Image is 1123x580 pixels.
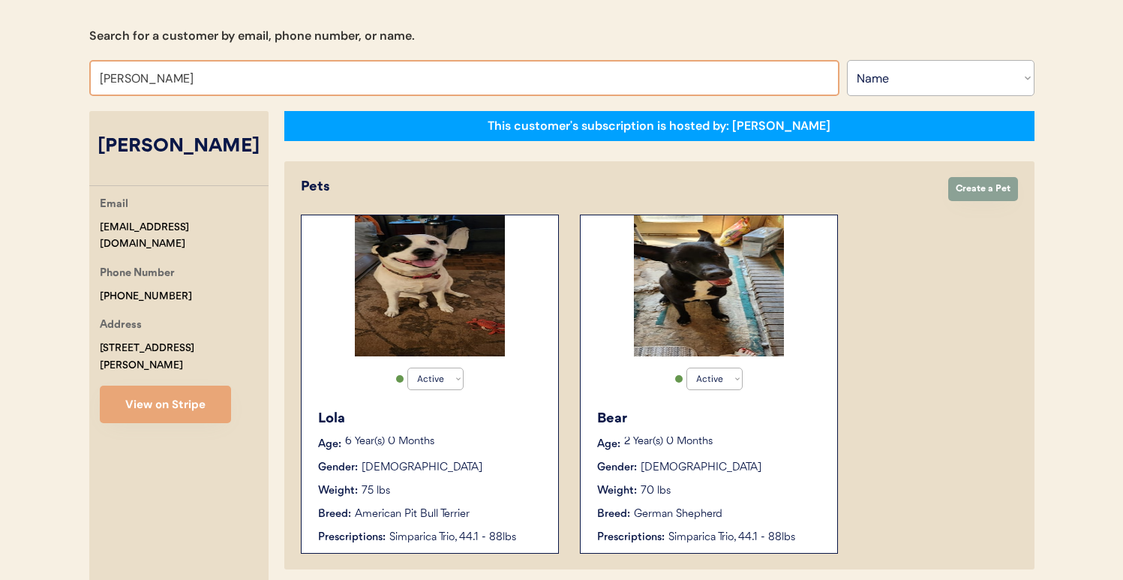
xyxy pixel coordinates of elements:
[355,215,505,356] img: 1000005385.jpg
[318,437,341,452] div: Age:
[597,409,822,429] div: Bear
[100,317,142,335] div: Address
[624,437,822,447] p: 2 Year(s) 0 Months
[318,530,386,545] div: Prescriptions:
[634,506,722,522] div: German Shepherd
[100,196,128,215] div: Email
[634,215,784,356] img: 1000005393.jpg
[362,483,390,499] div: 75 lbs
[345,437,543,447] p: 6 Year(s) 0 Months
[641,483,671,499] div: 70 lbs
[355,506,470,522] div: American Pit Bull Terrier
[100,265,175,284] div: Phone Number
[100,386,231,423] button: View on Stripe
[641,460,761,476] div: [DEMOGRAPHIC_DATA]
[100,219,269,254] div: [EMAIL_ADDRESS][DOMAIN_NAME]
[668,530,822,545] div: Simparica Trio, 44.1 - 88lbs
[89,60,839,96] input: Search by name
[100,340,269,374] div: [STREET_ADDRESS][PERSON_NAME]
[389,530,543,545] div: Simparica Trio, 44.1 - 88lbs
[597,460,637,476] div: Gender:
[488,118,830,134] div: This customer's subscription is hosted by: [PERSON_NAME]
[301,177,933,197] div: Pets
[597,483,637,499] div: Weight:
[89,133,269,161] div: [PERSON_NAME]
[948,177,1018,201] button: Create a Pet
[362,460,482,476] div: [DEMOGRAPHIC_DATA]
[318,483,358,499] div: Weight:
[318,506,351,522] div: Breed:
[597,530,665,545] div: Prescriptions:
[597,437,620,452] div: Age:
[100,288,192,305] div: [PHONE_NUMBER]
[318,409,543,429] div: Lola
[318,460,358,476] div: Gender:
[597,506,630,522] div: Breed:
[89,27,415,45] div: Search for a customer by email, phone number, or name.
